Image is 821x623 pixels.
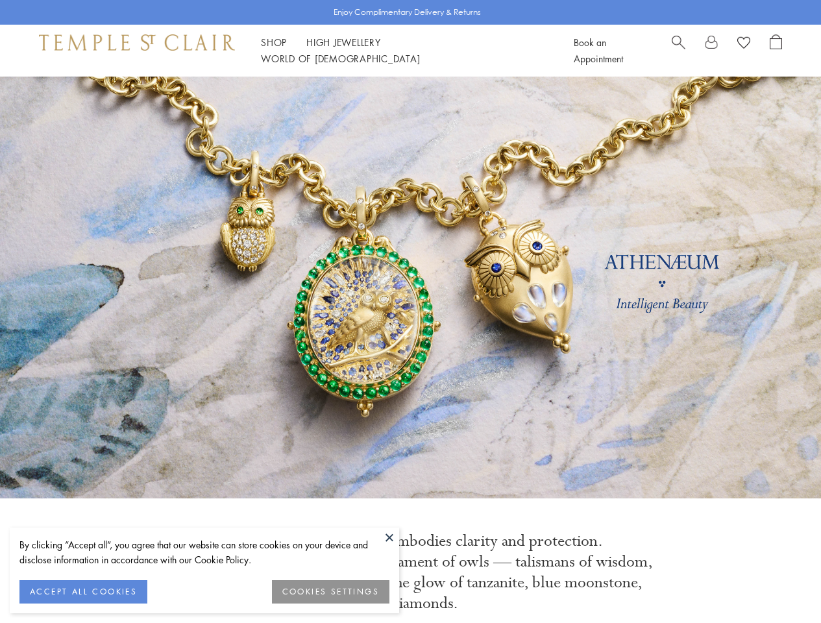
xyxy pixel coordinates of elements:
a: View Wishlist [737,34,750,54]
div: By clicking “Accept all”, you agree that our website can store cookies on your device and disclos... [19,537,389,567]
img: Temple St. Clair [39,34,235,50]
a: Search [672,34,685,67]
p: Enjoy Complimentary Delivery & Returns [334,6,481,19]
a: Book an Appointment [574,36,623,65]
button: ACCEPT ALL COOKIES [19,580,147,604]
a: High JewelleryHigh Jewellery [306,36,381,49]
p: Sacred to Athena, the owl embodies clarity and protection. [PERSON_NAME] presents a parliament of... [167,531,654,614]
button: COOKIES SETTINGS [272,580,389,604]
a: Open Shopping Bag [770,34,782,67]
a: World of [DEMOGRAPHIC_DATA]World of [DEMOGRAPHIC_DATA] [261,52,420,65]
nav: Main navigation [261,34,545,67]
a: ShopShop [261,36,287,49]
